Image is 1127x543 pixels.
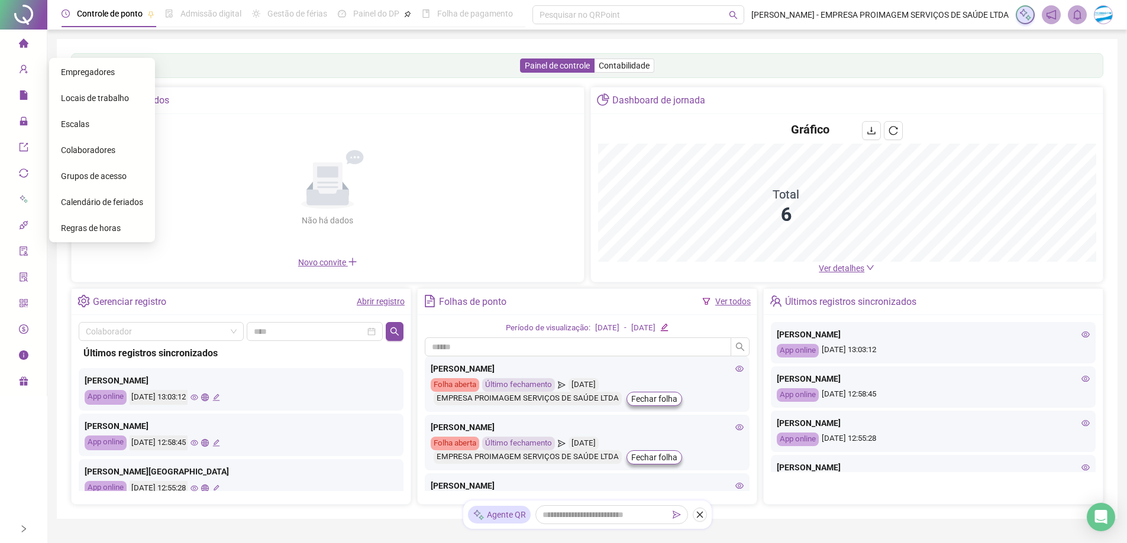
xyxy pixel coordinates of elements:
[1081,330,1090,339] span: eye
[715,297,751,306] a: Ver todos
[85,481,127,496] div: App online
[83,346,399,360] div: Últimos registros sincronizados
[777,344,1090,357] div: [DATE] 13:03:12
[298,258,357,267] span: Novo convite
[1081,463,1090,472] span: eye
[180,9,241,18] span: Admissão digital
[597,93,609,106] span: pie-chart
[61,223,121,233] span: Regras de horas
[212,485,220,492] span: edit
[62,9,70,18] span: clock-circle
[1081,419,1090,427] span: eye
[267,9,327,18] span: Gestão de férias
[1019,8,1032,21] img: sparkle-icon.fc2bf0ac1784a2077858766a79e2daf3.svg
[1094,6,1112,24] img: 86386
[353,9,399,18] span: Painel do DP
[93,292,166,312] div: Gerenciar registro
[468,506,531,524] div: Agente QR
[85,435,127,450] div: App online
[612,90,705,110] div: Dashboard de jornada
[770,295,782,307] span: team
[631,322,655,334] div: [DATE]
[595,322,619,334] div: [DATE]
[19,33,28,57] span: home
[19,371,28,395] span: gift
[19,241,28,265] span: audit
[147,11,154,18] span: pushpin
[404,11,411,18] span: pushpin
[777,433,1090,446] div: [DATE] 12:55:28
[777,433,819,446] div: App online
[735,365,744,373] span: eye
[390,327,399,336] span: search
[431,479,744,492] div: [PERSON_NAME]
[431,437,479,450] div: Folha aberta
[627,392,682,406] button: Fechar folha
[85,390,127,405] div: App online
[735,482,744,490] span: eye
[190,394,198,401] span: eye
[77,295,90,307] span: setting
[751,8,1009,21] span: [PERSON_NAME] - EMPRESA PROIMAGEM SERVIÇOS DE SAÚDE LTDA
[431,362,744,375] div: [PERSON_NAME]
[1046,9,1057,20] span: notification
[627,450,682,464] button: Fechar folha
[19,215,28,239] span: api
[19,293,28,317] span: qrcode
[482,378,555,392] div: Último fechamento
[19,85,28,109] span: file
[85,420,398,433] div: [PERSON_NAME]
[777,328,1090,341] div: [PERSON_NAME]
[785,292,916,312] div: Últimos registros sincronizados
[85,374,398,387] div: [PERSON_NAME]
[61,93,129,103] span: Locais de trabalho
[201,394,209,401] span: global
[437,9,513,18] span: Folha de pagamento
[631,392,677,405] span: Fechar folha
[777,461,1090,474] div: [PERSON_NAME]
[252,9,260,18] span: sun
[19,345,28,369] span: info-circle
[273,214,382,227] div: Não há dados
[61,171,127,181] span: Grupos de acesso
[473,509,485,521] img: sparkle-icon.fc2bf0ac1784a2077858766a79e2daf3.svg
[201,439,209,447] span: global
[735,423,744,431] span: eye
[558,378,566,392] span: send
[434,450,622,464] div: EMPRESA PROIMAGEM SERVIÇOS DE SAÚDE LTDA
[338,9,346,18] span: dashboard
[201,485,209,492] span: global
[777,344,819,357] div: App online
[889,126,898,135] span: reload
[777,372,1090,385] div: [PERSON_NAME]
[696,511,704,519] span: close
[19,111,28,135] span: lock
[130,435,188,450] div: [DATE] 12:58:45
[819,264,864,273] span: Ver detalhes
[85,465,398,478] div: [PERSON_NAME][GEOGRAPHIC_DATA]
[212,439,220,447] span: edit
[130,390,188,405] div: [DATE] 13:03:12
[357,297,405,306] a: Abrir registro
[631,451,677,464] span: Fechar folha
[777,417,1090,430] div: [PERSON_NAME]
[431,421,744,434] div: [PERSON_NAME]
[1072,9,1083,20] span: bell
[482,437,555,450] div: Último fechamento
[777,388,819,402] div: App online
[422,9,430,18] span: book
[735,342,745,352] span: search
[624,322,627,334] div: -
[431,378,479,392] div: Folha aberta
[1087,503,1115,531] div: Open Intercom Messenger
[19,267,28,291] span: solution
[660,323,668,331] span: edit
[165,9,173,18] span: file-done
[791,121,829,138] h4: Gráfico
[61,197,143,207] span: Calendário de feriados
[19,137,28,161] span: export
[599,61,650,70] span: Contabilidade
[61,119,89,129] span: Escalas
[61,145,115,155] span: Colaboradores
[702,297,711,305] span: filter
